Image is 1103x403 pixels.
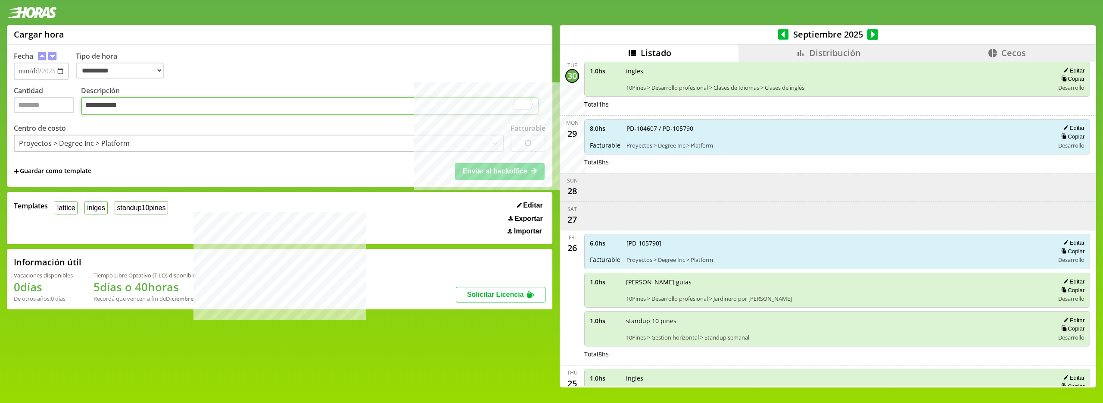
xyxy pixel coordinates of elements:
span: Enviar al backoffice [463,167,527,175]
button: Copiar [1059,325,1084,332]
span: Facturable [590,255,620,264]
input: Cantidad [14,97,74,113]
span: Desarrollo [1058,84,1084,91]
button: Enviar al backoffice [455,163,545,179]
button: Editar [1061,124,1084,132]
span: ingles [626,67,1048,75]
button: Editar [1061,67,1084,74]
div: Total 1 hs [584,100,1090,108]
span: Desarrollo [1058,256,1084,264]
span: 10Pines > Desarrollo profesional > Clases de Idiomas > Clases de inglés [626,84,1048,91]
img: logotipo [7,7,57,18]
button: Editar [1061,317,1084,324]
h1: Cargar hora [14,28,64,40]
div: Tiempo Libre Optativo (TiLO) disponible [93,271,196,279]
span: Desarrollo [1058,295,1084,302]
span: 1.0 hs [590,374,620,382]
textarea: To enrich screen reader interactions, please activate Accessibility in Grammarly extension settings [81,97,539,115]
span: Exportar [514,215,543,223]
button: Editar [1061,239,1084,246]
button: Copiar [1059,287,1084,294]
h1: 0 días [14,279,73,295]
span: Listado [641,47,671,59]
div: 26 [565,241,579,255]
button: Solicitar Licencia [456,287,545,302]
span: Desarrollo [1058,334,1084,341]
button: Copiar [1059,75,1084,82]
div: scrollable content [560,62,1096,386]
span: 1.0 hs [590,67,620,75]
label: Centro de costo [14,123,66,133]
span: Septiembre 2025 [788,28,867,40]
span: Proyectos > Degree Inc > Platform [626,256,1048,264]
span: 1.0 hs [590,278,620,286]
label: Facturable [511,123,545,133]
button: Copiar [1059,248,1084,255]
div: Proyectos > Degree Inc > Platform [19,139,130,148]
button: Copiar [1059,383,1084,390]
span: Solicitar Licencia [467,291,524,298]
b: Diciembre [166,295,193,302]
span: PD-104607 / PD-105790 [626,124,1048,132]
button: inlges [84,201,107,214]
span: 1.0 hs [590,317,620,325]
h2: Información útil [14,256,81,268]
div: 29 [565,126,579,140]
span: +Guardar como template [14,167,91,176]
button: Copiar [1059,133,1084,140]
span: Editar [523,201,542,209]
button: Editar [1061,278,1084,285]
label: Fecha [14,51,33,61]
span: 6.0 hs [590,239,620,247]
div: Total 8 hs [584,350,1090,358]
span: Importar [514,227,542,235]
span: Desarrollo [1058,142,1084,149]
button: standup10pines [115,201,168,214]
div: Mon [566,119,579,126]
span: 10Pines > Desarrollo profesional > Jardinero por [PERSON_NAME] [626,295,1048,302]
div: Sun [567,177,578,184]
span: Templates [14,201,48,211]
span: standup 10 pines [626,317,1048,325]
span: ingles [626,374,1048,382]
div: Thu [567,369,578,376]
span: 10Pines > Gestion horizontal > Standup semanal [626,334,1048,341]
div: Sat [567,205,577,213]
div: 28 [565,184,579,198]
label: Descripción [81,86,545,117]
button: Exportar [506,214,545,223]
span: Cecos [1001,47,1026,59]
select: Tipo de hora [76,63,164,79]
span: [PERSON_NAME] guias [626,278,1048,286]
div: Total 8 hs [584,158,1090,166]
div: 27 [565,213,579,227]
span: Facturable [590,141,620,149]
div: Tue [567,62,577,69]
span: + [14,167,19,176]
div: Recordá que vencen a fin de [93,295,196,302]
button: lattice [55,201,78,214]
label: Cantidad [14,86,81,117]
button: Editar [1061,374,1084,381]
div: De otros años: 0 días [14,295,73,302]
h1: 5 días o 40 horas [93,279,196,295]
div: 30 [565,69,579,83]
span: Proyectos > Degree Inc > Platform [626,142,1048,149]
button: Editar [514,201,545,210]
div: 25 [565,376,579,390]
div: Vacaciones disponibles [14,271,73,279]
label: Tipo de hora [76,51,171,80]
span: Distribución [809,47,861,59]
div: Fri [569,234,576,241]
span: 8.0 hs [590,124,620,132]
span: [PD-105790] [626,239,1048,247]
